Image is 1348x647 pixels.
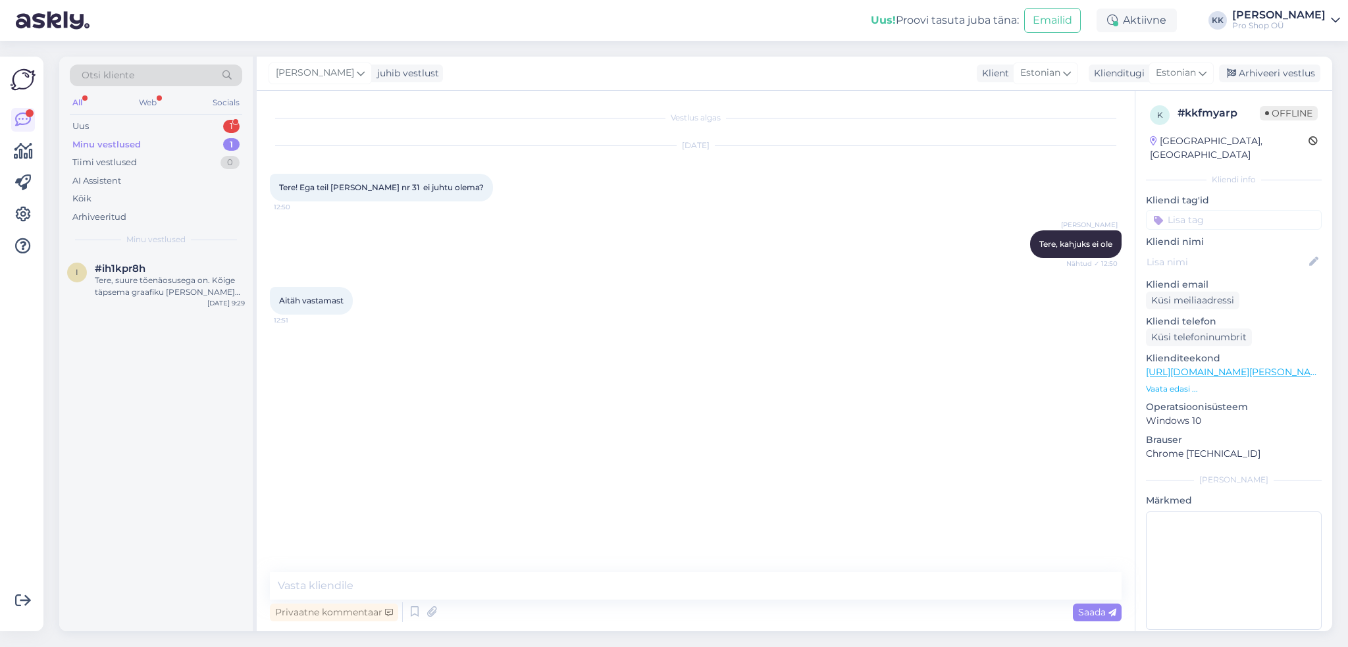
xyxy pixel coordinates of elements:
span: Otsi kliente [82,68,134,82]
a: [PERSON_NAME]Pro Shop OÜ [1232,10,1340,31]
div: Kliendi info [1146,174,1322,186]
input: Lisa tag [1146,210,1322,230]
span: Minu vestlused [126,234,186,246]
span: 12:50 [274,202,323,212]
div: Aktiivne [1097,9,1177,32]
div: [PERSON_NAME] [1232,10,1326,20]
p: Kliendi email [1146,278,1322,292]
span: Offline [1260,106,1318,120]
div: Klienditugi [1089,66,1145,80]
input: Lisa nimi [1147,255,1307,269]
div: Uus [72,120,89,133]
span: Tere! Ega teil [PERSON_NAME] nr 31 ei juhtu olema? [279,182,484,192]
span: #ih1kpr8h [95,263,145,274]
p: Kliendi nimi [1146,235,1322,249]
div: Vestlus algas [270,112,1122,124]
b: Uus! [871,14,896,26]
div: Arhiveeritud [72,211,126,224]
div: All [70,94,85,111]
div: Proovi tasuta juba täna: [871,13,1019,28]
div: # kkfmyarp [1178,105,1260,121]
div: Socials [210,94,242,111]
div: KK [1208,11,1227,30]
p: Operatsioonisüsteem [1146,400,1322,414]
div: 0 [220,156,240,169]
div: Minu vestlused [72,138,141,151]
div: Klient [977,66,1009,80]
span: 12:51 [274,315,323,325]
span: Saada [1078,606,1116,618]
span: [PERSON_NAME] [276,66,354,80]
span: [PERSON_NAME] [1061,220,1118,230]
div: [GEOGRAPHIC_DATA], [GEOGRAPHIC_DATA] [1150,134,1309,162]
div: Arhiveeri vestlus [1219,65,1320,82]
span: Estonian [1156,66,1196,80]
p: Chrome [TECHNICAL_ID] [1146,447,1322,461]
p: Vaata edasi ... [1146,383,1322,395]
div: Kõik [72,192,91,205]
div: Küsi telefoninumbrit [1146,328,1252,346]
div: [PERSON_NAME] [1146,474,1322,486]
div: AI Assistent [72,174,121,188]
div: [DATE] [270,140,1122,151]
span: i [76,267,78,277]
div: Web [136,94,159,111]
div: [DATE] 9:29 [207,298,245,308]
p: Kliendi telefon [1146,315,1322,328]
p: Windows 10 [1146,414,1322,428]
div: juhib vestlust [372,66,439,80]
img: Askly Logo [11,67,36,92]
div: Tere, suure tõenäosusega on. Kõige täpsema graafiku [PERSON_NAME] kokkuleppimise osas saate info ... [95,274,245,298]
a: [URL][DOMAIN_NAME][PERSON_NAME] [1146,366,1328,378]
span: Estonian [1020,66,1060,80]
p: Kliendi tag'id [1146,194,1322,207]
span: Tere, kahjuks ei ole [1039,239,1112,249]
div: Küsi meiliaadressi [1146,292,1239,309]
div: Tiimi vestlused [72,156,137,169]
p: Brauser [1146,433,1322,447]
button: Emailid [1024,8,1081,33]
div: Pro Shop OÜ [1232,20,1326,31]
span: k [1157,110,1163,120]
div: 1 [223,138,240,151]
div: Privaatne kommentaar [270,604,398,621]
span: Nähtud ✓ 12:50 [1066,259,1118,269]
p: Klienditeekond [1146,351,1322,365]
span: Aitäh vastamast [279,296,344,305]
p: Märkmed [1146,494,1322,507]
div: 1 [223,120,240,133]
